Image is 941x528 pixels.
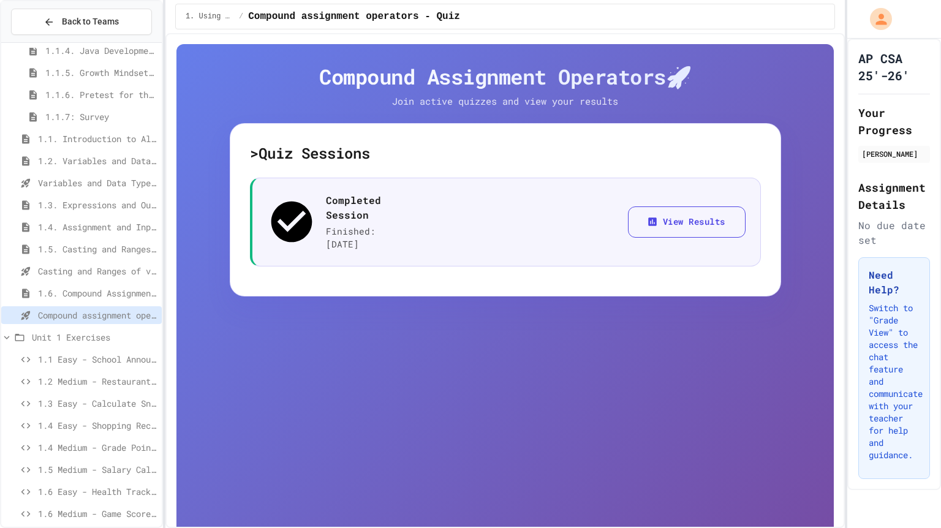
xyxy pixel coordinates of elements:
button: Back to Teams [11,9,152,35]
span: 1.6 Medium - Game Score Tracker [38,507,157,520]
span: 1.1.7: Survey [45,110,157,123]
button: View Results [628,206,746,238]
h2: Assignment Details [858,179,930,213]
span: 1.1 Easy - School Announcements [38,353,157,366]
span: Variables and Data Types - Quiz [38,176,157,189]
p: Join active quizzes and view your results [368,94,643,108]
span: / [239,12,243,21]
span: Back to Teams [62,15,119,28]
h5: > Quiz Sessions [250,143,761,163]
span: 1.4 Easy - Shopping Receipt [38,419,157,432]
p: Switch to "Grade View" to access the chat feature and communicate with your teacher for help and ... [869,302,920,461]
span: 1.3. Expressions and Output [New] [38,198,157,211]
h3: Need Help? [869,268,920,297]
span: 1.5 Medium - Salary Calculator [38,463,157,476]
span: 1.5. Casting and Ranges of Values [38,243,157,255]
span: 1.4. Assignment and Input [38,221,157,233]
p: Completed Session [326,193,381,222]
span: 1.1.6. Pretest for the AP CSA Exam [45,88,157,101]
span: 1.1.4. Java Development Environments [45,44,157,57]
span: Unit 1 Exercises [32,331,157,344]
div: No due date set [858,218,930,247]
h1: AP CSA 25'-26' [858,50,930,84]
span: 1.4 Medium - Grade Point Average [38,441,157,454]
span: Compound assignment operators - Quiz [38,309,157,322]
span: 1.6. Compound Assignment Operators [38,287,157,300]
h4: Compound Assignment Operators 🚀 [230,64,781,89]
div: My Account [857,5,895,33]
p: Finished: [DATE] [326,225,381,251]
span: 1.1.5. Growth Mindset and Pair Programming [45,66,157,79]
span: Compound assignment operators - Quiz [248,9,460,24]
span: 1.3 Easy - Calculate Snack Costs [38,397,157,410]
span: 1.2. Variables and Data Types [38,154,157,167]
span: 1.6 Easy - Health Tracker [38,485,157,498]
span: 1.1. Introduction to Algorithms, Programming, and Compilers [38,132,157,145]
h2: Your Progress [858,104,930,138]
span: Casting and Ranges of variables - Quiz [38,265,157,277]
span: 1. Using Objects and Methods [186,12,234,21]
div: [PERSON_NAME] [862,148,926,159]
span: 1.2 Medium - Restaurant Order [38,375,157,388]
